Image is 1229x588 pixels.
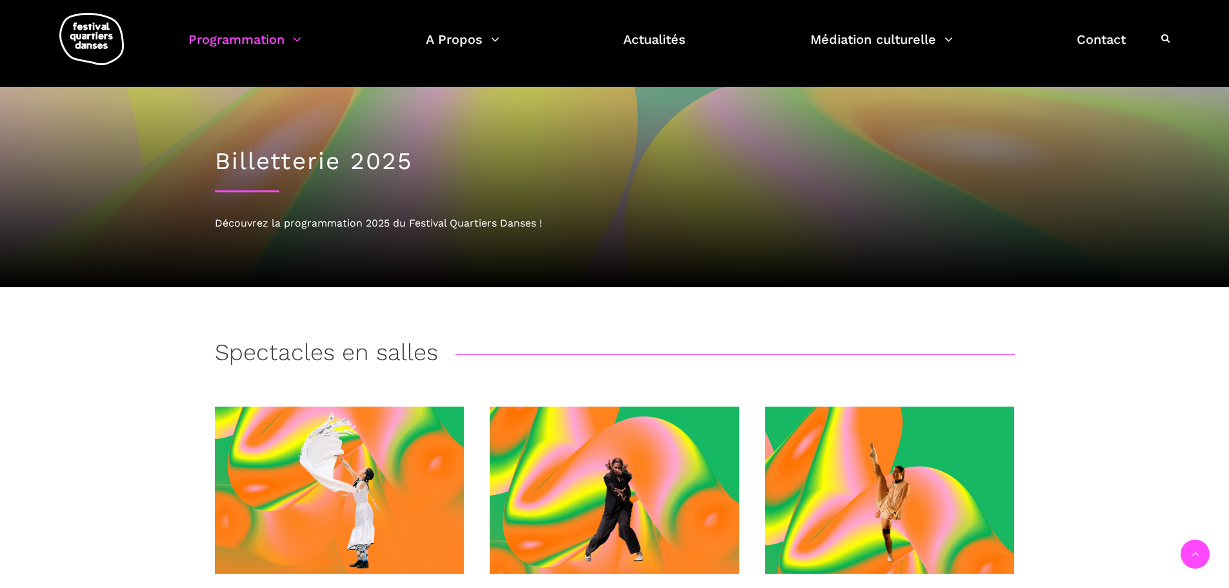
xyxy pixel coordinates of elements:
[810,28,953,66] a: Médiation culturelle
[188,28,301,66] a: Programmation
[623,28,686,66] a: Actualités
[215,339,438,371] h3: Spectacles en salles
[215,215,1015,232] div: Découvrez la programmation 2025 du Festival Quartiers Danses !
[215,147,1015,176] h1: Billetterie 2025
[59,13,124,65] img: logo-fqd-med
[1077,28,1126,66] a: Contact
[426,28,499,66] a: A Propos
